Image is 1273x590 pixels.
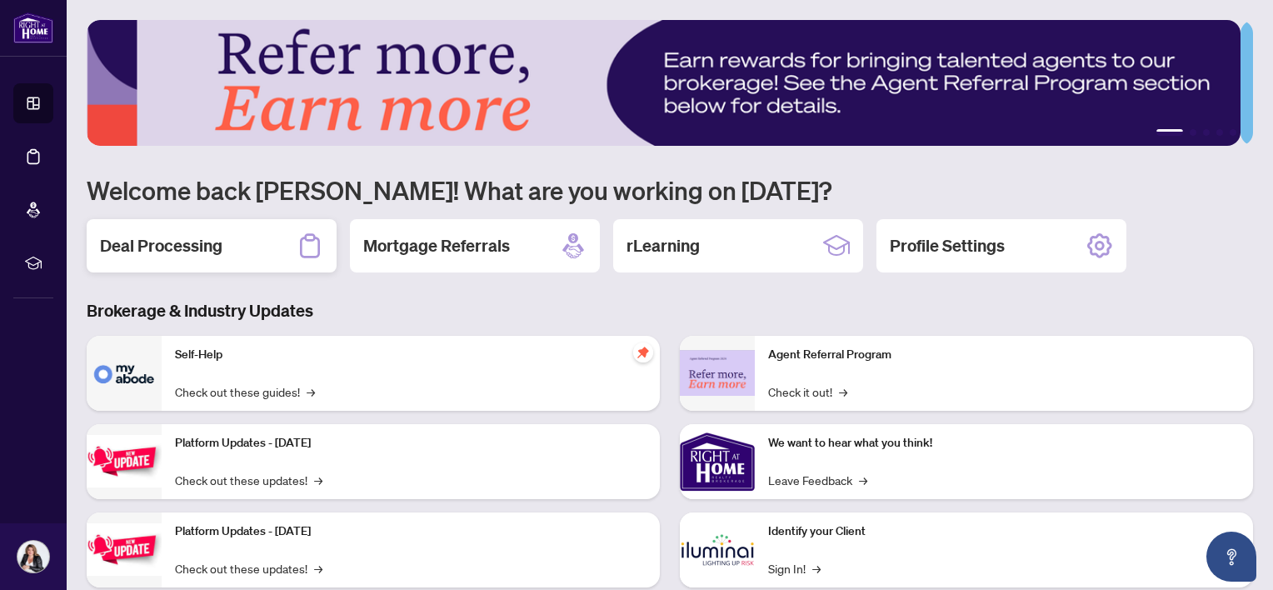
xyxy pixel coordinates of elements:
a: Check out these updates!→ [175,471,322,489]
img: Profile Icon [17,541,49,572]
h2: Profile Settings [890,234,1005,257]
a: Check out these guides!→ [175,382,315,401]
img: Agent Referral Program [680,350,755,396]
span: → [839,382,847,401]
span: pushpin [633,342,653,362]
button: 1 [1156,129,1183,136]
h3: Brokerage & Industry Updates [87,299,1253,322]
button: 2 [1190,129,1196,136]
h2: rLearning [627,234,700,257]
span: → [859,471,867,489]
h2: Deal Processing [100,234,222,257]
a: Leave Feedback→ [768,471,867,489]
p: We want to hear what you think! [768,434,1240,452]
span: → [314,471,322,489]
p: Agent Referral Program [768,346,1240,364]
button: 4 [1216,129,1223,136]
p: Platform Updates - [DATE] [175,434,646,452]
p: Self-Help [175,346,646,364]
a: Sign In!→ [768,559,821,577]
img: Platform Updates - July 21, 2025 [87,435,162,487]
h1: Welcome back [PERSON_NAME]! What are you working on [DATE]? [87,174,1253,206]
img: Identify your Client [680,512,755,587]
p: Identify your Client [768,522,1240,541]
img: Platform Updates - July 8, 2025 [87,523,162,576]
button: 5 [1230,129,1236,136]
button: Open asap [1206,532,1256,582]
h2: Mortgage Referrals [363,234,510,257]
span: → [307,382,315,401]
img: Slide 0 [87,20,1241,146]
button: 3 [1203,129,1210,136]
a: Check it out!→ [768,382,847,401]
span: → [812,559,821,577]
span: → [314,559,322,577]
img: logo [13,12,53,43]
img: We want to hear what you think! [680,424,755,499]
p: Platform Updates - [DATE] [175,522,646,541]
a: Check out these updates!→ [175,559,322,577]
img: Self-Help [87,336,162,411]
